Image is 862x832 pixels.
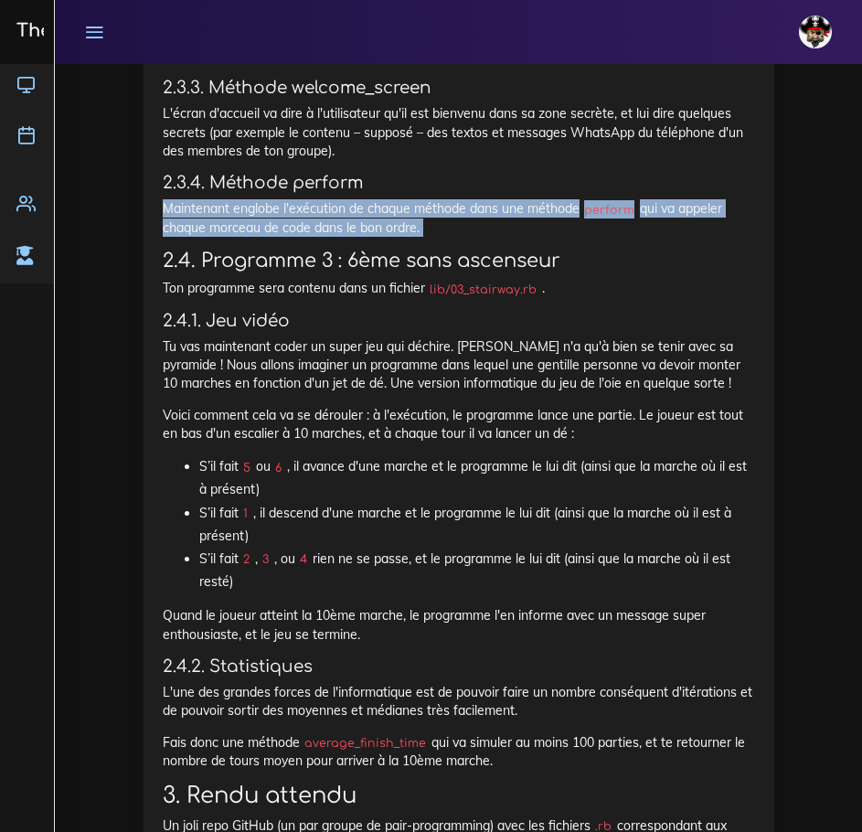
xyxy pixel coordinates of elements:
[163,337,755,393] p: Tu vas maintenant coder un super jeu qui déchire. [PERSON_NAME] n'a qu'à bien se tenir avec sa py...
[580,201,640,219] code: perform
[239,505,253,523] code: 1
[271,459,287,477] code: 6
[799,16,832,48] img: avatar
[163,606,755,644] p: Quand le joueur atteint la 10ème marche, le programme l'en informe avec un message super enthousi...
[163,783,755,809] h2: 3. Rendu attendu
[163,733,755,771] p: Fais donc une méthode qui va simuler au moins 100 parties, et te retourner le nombre de tours moy...
[163,250,755,272] h3: 2.4. Programme 3 : 6ème sans ascenseur
[300,734,431,752] code: average_finish_time
[163,656,755,677] h4: 2.4.2. Statistiques
[239,550,255,569] code: 2
[163,199,755,237] p: Maintenant englobe l'exécution de chaque méthode dans une méthode qui va appeler chaque morceau d...
[258,550,274,569] code: 3
[163,78,755,98] h4: 2.3.3. Méthode welcome_screen
[239,459,256,477] code: 5
[791,5,846,59] a: avatar
[163,683,755,720] p: L'une des grandes forces de l'informatique est de pouvoir faire un nombre conséquent d'itérations...
[11,21,205,41] h3: The Hacking Project
[295,550,313,569] code: 4
[163,406,755,443] p: Voici comment cela va se dérouler : à l'exécution, le programme lance une partie. Le joueur est t...
[163,311,755,331] h4: 2.4.1. Jeu vidéo
[425,281,542,299] code: lib/03_stairway.rb
[199,455,755,501] li: S’il fait ou , il avance d'une marche et le programme le lui dit (ainsi que la marche où il est à...
[163,173,755,193] h4: 2.3.4. Méthode perform
[163,279,755,297] p: Ton programme sera contenu dans un fichier .
[199,502,755,548] li: S’il fait , il descend d'une marche et le programme le lui dit (ainsi que la marche où il est à p...
[163,104,755,160] p: L'écran d'accueil va dire à l'utilisateur qu'il est bienvenu dans sa zone secrète, et lui dire qu...
[199,548,755,593] li: S’il fait , , ou rien ne se passe, et le programme le lui dit (ainsi que la marche où il est resté)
